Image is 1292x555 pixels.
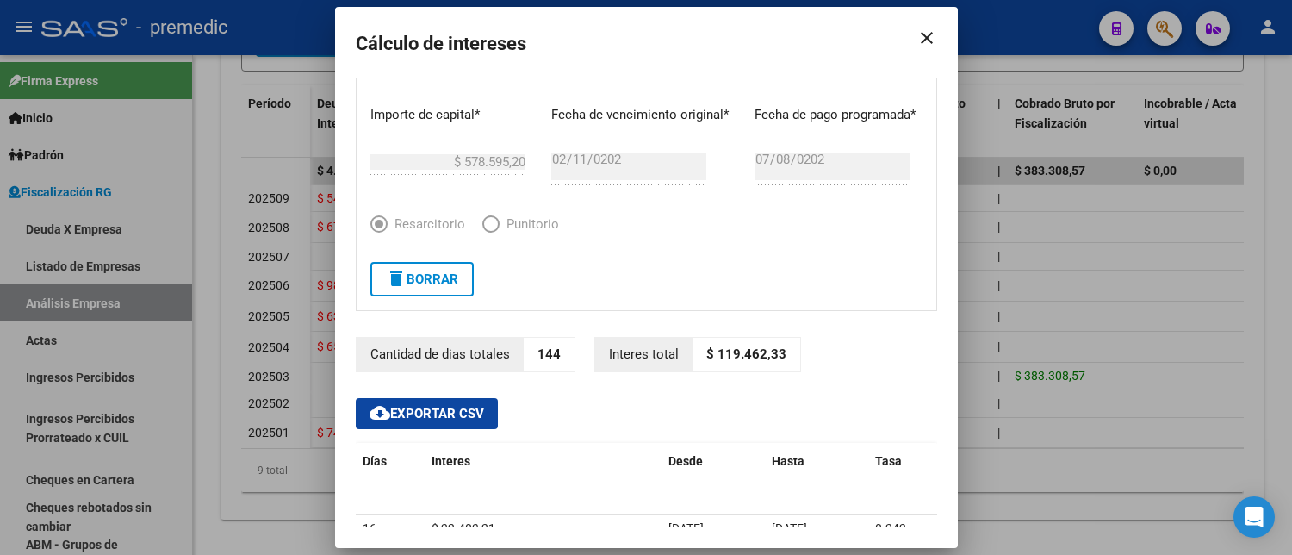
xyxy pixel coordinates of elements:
span: $ 22.403,21 [432,521,495,535]
span: Días [363,454,387,468]
p: Interes total [595,338,693,371]
button: Exportar CSV [356,398,498,429]
p: 144 [524,338,575,371]
div: Open Intercom Messenger [1233,496,1275,538]
p: Importe de capital [370,105,525,125]
span: 0.242 [875,521,906,535]
span: Desde [668,454,703,468]
span: Borrar [386,271,458,287]
span: Punitorio [500,215,559,234]
span: [DATE] [772,521,807,535]
p: Fecha de pago programada [755,105,916,125]
span: Interes [432,454,470,468]
datatable-header-cell: Hasta [765,443,868,480]
button: Borrar [370,262,474,296]
h2: Cálculo de intereses [356,28,937,60]
mat-radio-group: Elija una opción * [370,215,576,243]
datatable-header-cell: Interes [425,443,662,480]
span: Tasa [875,454,902,468]
span: Exportar CSV [370,406,484,421]
p: $ 119.462,33 [693,338,800,371]
mat-icon: close [903,14,937,62]
datatable-header-cell: Tasa [868,443,937,480]
mat-icon: delete [386,268,407,289]
span: [DATE] [668,521,704,535]
mat-icon: cloud_download [370,402,390,423]
datatable-header-cell: Días [356,443,425,480]
span: Hasta [772,454,804,468]
p: Cantidad de dias totales [357,338,524,371]
p: Fecha de vencimiento original [551,105,729,125]
span: 16 [363,521,376,535]
span: Resarcitorio [388,215,465,234]
datatable-header-cell: Desde [662,443,765,480]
